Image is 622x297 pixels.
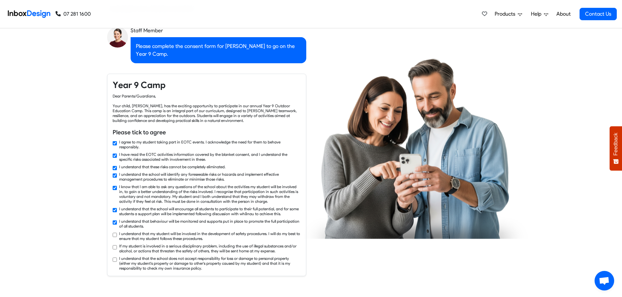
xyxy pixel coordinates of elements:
span: Feedback [613,133,619,156]
label: I understand that the school will encourage all students to participate to their full potential, ... [119,206,301,216]
img: parents_using_phone.png [303,58,527,239]
a: 07 281 1600 [56,10,91,18]
a: Contact Us [580,8,617,20]
h4: Year 9 Camp [113,79,301,91]
label: I understand that these risks cannot be completely eliminated. [119,164,226,169]
div: Open chat [595,271,614,290]
div: Staff Member [131,27,306,35]
label: I understand that the school does not accept responsibility for loss or damage to personal proper... [119,256,301,271]
span: Help [531,10,544,18]
label: I understand the school will identify any foreseeable risks or hazards and implement effective ma... [119,172,301,182]
img: staff_avatar.png [107,27,128,48]
label: If my student is involved in a serious disciplinary problem, including the use of illegal substan... [119,244,301,253]
button: Feedback - Show survey [610,126,622,171]
label: I understand that my student will be involved in the development of safety procedures. I will do ... [119,231,301,241]
span: Products [495,10,518,18]
div: Please complete the consent form for [PERSON_NAME] to go on the Year 9 Camp. [131,37,306,63]
h6: Please tick to agree [113,128,301,137]
label: I know that I am able to ask any questions of the school about the activities my student will be ... [119,184,301,204]
a: Help [528,7,551,21]
label: I understand that behaviour will be monitored and supports put in place to promote the full parti... [119,219,301,229]
div: Dear Parents/Guardians, Your child, [PERSON_NAME], has the exciting opportunity to participate in... [113,94,301,123]
label: I have read the EOTC activities information covered by the blanket consent, and I understand the ... [119,152,301,162]
a: About [554,7,572,21]
label: I agree to my student taking part in EOTC events. I acknowledge the need for them to behave respo... [119,140,301,149]
a: Products [492,7,525,21]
